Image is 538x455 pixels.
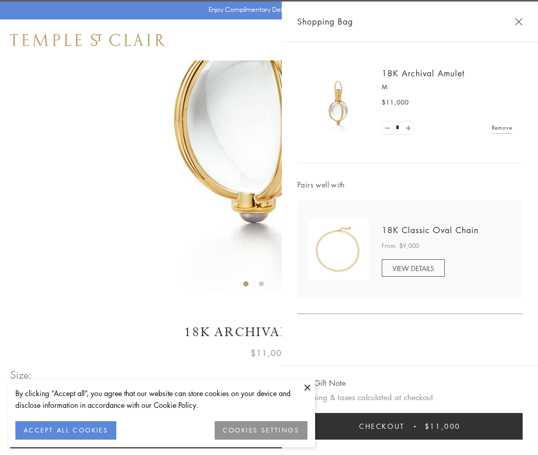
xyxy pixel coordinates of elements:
[15,387,307,411] div: By clicking “Accept all”, you agree that our website can store cookies on your device and disclos...
[382,241,419,251] span: From: $9,000
[209,5,325,15] p: Enjoy Complimentary Delivery & Returns
[403,121,413,134] a: Set quantity to 2
[382,97,409,108] span: $11,000
[10,323,528,341] h1: 18K Archival Amulet
[307,72,369,133] img: 18K Archival Amulet
[251,346,287,360] span: $11,000
[382,259,445,277] a: VIEW DETAILS
[297,377,346,389] button: Add Gift Note
[492,122,512,133] a: Remove
[215,421,307,440] button: COOKIES SETTINGS
[359,421,405,432] span: Checkout
[10,34,165,46] img: Temple St. Clair
[382,68,465,79] a: 18K Archival Amulet
[382,224,479,236] a: 18K Classic Oval Chain
[297,179,523,191] span: Pairs well with
[297,391,523,404] p: Shipping & taxes calculated at checkout
[10,366,33,383] span: Size:
[515,18,523,26] button: Close Shopping Bag
[382,82,512,92] p: M
[15,421,116,440] button: ACCEPT ALL COOKIES
[297,413,523,440] button: Checkout $11,000
[297,15,353,28] span: Shopping Bag
[382,121,392,134] a: Set quantity to 0
[425,421,461,432] span: $11,000
[392,263,434,273] span: VIEW DETAILS
[307,219,369,280] img: N88865-OV18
